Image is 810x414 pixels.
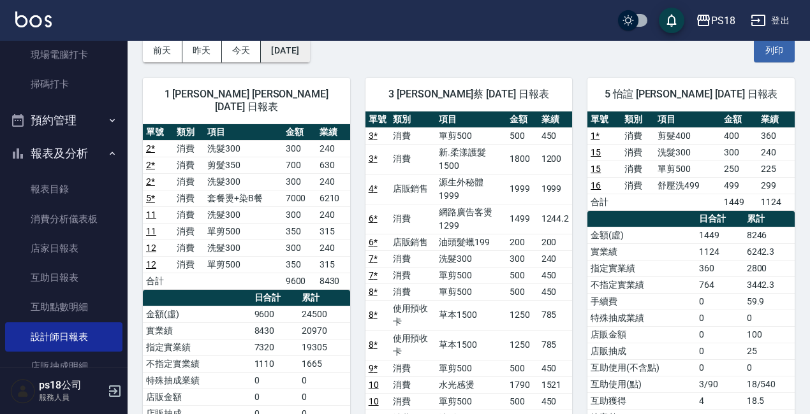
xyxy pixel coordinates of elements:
td: 450 [538,360,573,376]
td: 互助獲得 [587,392,696,409]
td: 指定實業績 [587,260,696,276]
td: 7000 [283,190,316,206]
a: 設計師日報表 [5,322,122,352]
td: 1449 [721,194,758,210]
button: 今天 [222,39,261,62]
button: 前天 [143,39,182,62]
a: 掃碼打卡 [5,69,122,99]
td: 消費 [621,177,654,194]
td: 剪髮400 [654,127,721,144]
td: 金額(虛) [143,306,251,322]
th: 單號 [365,111,390,128]
td: 20970 [298,322,350,339]
td: 0 [251,372,299,389]
td: 1521 [538,376,573,393]
td: 24500 [298,306,350,322]
td: 0 [744,310,795,326]
td: 6210 [316,190,350,206]
td: 0 [298,389,350,405]
td: 消費 [173,256,204,273]
td: 8430 [316,273,350,289]
td: 6242.3 [744,243,795,260]
td: 消費 [173,173,204,190]
td: 764 [696,276,744,293]
td: 店販抽成 [587,343,696,359]
a: 12 [146,259,156,269]
td: 240 [758,144,795,161]
button: [DATE] [261,39,309,62]
td: 消費 [390,144,436,174]
td: 700 [283,157,316,173]
button: 登出 [746,9,795,32]
td: 合計 [143,273,173,289]
td: 單剪500 [204,223,283,239]
td: 使用預收卡 [390,330,436,360]
a: 現場電腦打卡 [5,40,122,69]
button: save [659,8,684,33]
td: 店販金額 [143,389,251,405]
span: 1 [PERSON_NAME] [PERSON_NAME] [DATE] 日報表 [158,88,335,113]
td: 0 [298,372,350,389]
td: 套餐燙+染B餐 [204,190,283,206]
td: 300 [721,144,758,161]
td: 630 [316,157,350,173]
td: 草本1500 [436,330,506,360]
td: 25 [744,343,795,359]
th: 累計 [298,290,350,306]
th: 項目 [204,124,283,141]
td: 240 [316,140,350,157]
td: 7320 [251,339,299,355]
th: 業績 [758,111,795,128]
td: 4 [696,392,744,409]
a: 15 [591,147,601,157]
td: 消費 [621,127,654,144]
th: 類別 [621,111,654,128]
td: 0 [696,343,744,359]
td: 消費 [390,204,436,234]
td: 240 [316,206,350,223]
h5: ps18公司 [39,379,104,392]
a: 16 [591,180,601,190]
td: 300 [283,140,316,157]
td: 400 [721,127,758,144]
button: 預約管理 [5,104,122,137]
td: 360 [758,127,795,144]
td: 金額(虛) [587,227,696,243]
td: 0 [696,359,744,376]
img: Logo [15,11,52,27]
td: 消費 [621,161,654,177]
th: 業績 [538,111,573,128]
button: 昨天 [182,39,222,62]
td: 0 [696,326,744,343]
a: 店販抽成明細 [5,352,122,381]
td: 不指定實業績 [587,276,696,293]
td: 1790 [506,376,538,393]
td: 剪髮350 [204,157,283,173]
td: 500 [506,393,538,410]
th: 單號 [143,124,173,141]
a: 互助日報表 [5,263,122,292]
a: 12 [146,243,156,253]
td: 19305 [298,339,350,355]
td: 實業績 [587,243,696,260]
td: 9600 [251,306,299,322]
td: 新.柔漾護髮1500 [436,144,506,174]
th: 累計 [744,211,795,227]
td: 315 [316,256,350,273]
td: 1999 [506,174,538,204]
button: 報表及分析 [5,137,122,170]
td: 洗髮300 [436,250,506,267]
td: 240 [316,239,350,256]
td: 指定實業績 [143,339,251,355]
td: 草本1500 [436,300,506,330]
td: 350 [283,223,316,239]
td: 360 [696,260,744,276]
th: 類別 [390,111,436,128]
th: 單號 [587,111,621,128]
td: 舒壓洗499 [654,177,721,194]
td: 消費 [173,157,204,173]
td: 315 [316,223,350,239]
td: 0 [251,389,299,405]
td: 單剪500 [436,283,506,300]
td: 單剪500 [654,161,721,177]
